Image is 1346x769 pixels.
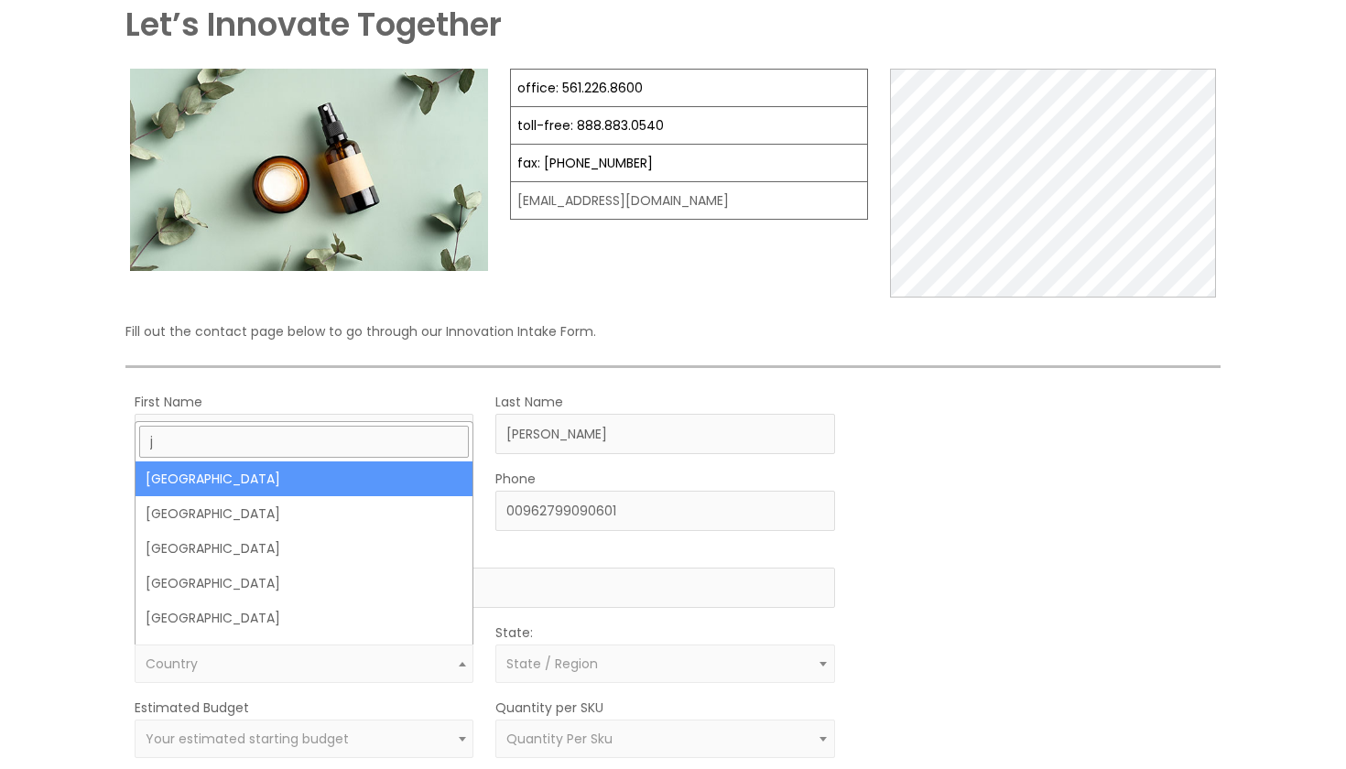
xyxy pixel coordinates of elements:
[135,568,834,608] input: Company Name
[136,531,472,566] li: [GEOGRAPHIC_DATA]
[495,491,834,531] input: Enter Your Phone Number
[125,2,502,47] strong: Let’s Innovate Together
[495,467,536,491] label: Phone
[146,730,349,748] span: Your estimated starting budget
[136,601,472,635] li: [GEOGRAPHIC_DATA]
[517,116,664,135] a: toll-free: 888.883.0540
[495,390,563,414] label: Last Name
[136,635,472,670] li: Jersey
[135,390,202,414] label: First Name
[130,69,488,270] img: Contact page image for private label skincare manufacturer Cosmetic solutions shows a skin care b...
[146,655,198,673] span: Country
[517,154,653,172] a: fax: [PHONE_NUMBER]
[506,655,598,673] span: State / Region
[517,79,643,97] a: office: 561.226.8600
[511,182,868,220] td: [EMAIL_ADDRESS][DOMAIN_NAME]
[135,696,249,720] label: Estimated Budget
[495,414,834,454] input: Last Name
[506,730,613,748] span: Quantity Per Sku
[136,566,472,601] li: [GEOGRAPHIC_DATA]
[495,621,533,644] label: State:
[135,414,473,454] input: First Name
[495,696,603,720] label: Quantity per SKU
[125,320,1220,343] p: Fill out the contact page below to go through our Innovation Intake Form.
[136,461,472,496] li: [GEOGRAPHIC_DATA]
[136,496,472,531] li: [GEOGRAPHIC_DATA]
